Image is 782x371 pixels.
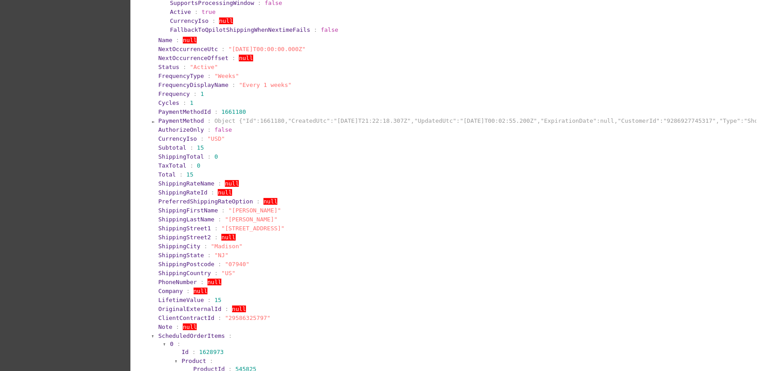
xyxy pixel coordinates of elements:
[186,288,190,294] span: :
[181,358,206,364] span: Product
[158,297,204,303] span: LifetimeValue
[158,64,179,70] span: Status
[158,332,225,339] span: ScheduledOrderItems
[158,135,197,142] span: CurrencyIso
[218,315,221,321] span: :
[215,225,218,232] span: :
[211,243,242,250] span: "Madison"
[192,349,196,355] span: :
[221,207,225,214] span: :
[202,9,216,15] span: true
[321,26,338,33] span: false
[183,64,186,70] span: :
[158,189,207,196] span: ShippingRateId
[218,216,221,223] span: :
[194,91,197,97] span: :
[158,126,204,133] span: AuthorizeOnly
[211,189,215,196] span: :
[158,91,190,97] span: Frequency
[218,189,232,196] span: null
[215,252,229,259] span: "NJ"
[225,216,277,223] span: "[PERSON_NAME]"
[158,117,204,124] span: PaymentMethod
[256,198,260,205] span: :
[158,252,204,259] span: ShippingState
[204,243,207,250] span: :
[199,349,224,355] span: 1628973
[239,55,253,61] span: null
[207,252,211,259] span: :
[158,225,211,232] span: ShippingStreet1
[158,144,186,151] span: Subtotal
[215,73,239,79] span: "Weeks"
[158,46,218,52] span: NextOccurrenceUtc
[186,171,194,178] span: 15
[170,9,191,15] span: Active
[218,261,221,267] span: :
[158,315,214,321] span: ClientContractId
[210,358,213,364] span: :
[183,37,197,43] span: null
[190,64,218,70] span: "Active"
[176,324,179,330] span: :
[158,180,214,187] span: ShippingRateName
[170,26,310,33] span: FallbackToQpilotShippingWhenNextimeFails
[170,17,208,24] span: CurrencyIso
[200,135,204,142] span: :
[158,288,183,294] span: Company
[215,297,222,303] span: 15
[158,162,186,169] span: TaxTotal
[215,126,232,133] span: false
[225,180,239,187] span: null
[158,55,229,61] span: NextOccurrenceOffset
[170,341,173,347] span: 0
[158,82,229,88] span: FrequencyDisplayName
[183,99,186,106] span: :
[158,306,221,312] span: OriginalExternalId
[219,17,233,24] span: null
[179,171,183,178] span: :
[158,234,211,241] span: ShippingStreet2
[232,82,236,88] span: :
[158,279,197,285] span: PhoneNumber
[207,153,211,160] span: :
[176,37,179,43] span: :
[158,261,214,267] span: ShippingPostcode
[225,306,229,312] span: :
[225,315,271,321] span: "29586325797"
[229,207,281,214] span: "[PERSON_NAME]"
[207,126,211,133] span: :
[314,26,317,33] span: :
[221,225,285,232] span: "[STREET_ADDRESS]"
[197,162,200,169] span: 0
[158,99,179,106] span: Cycles
[218,180,221,187] span: :
[177,341,181,347] span: :
[264,198,277,205] span: null
[158,324,172,330] span: Note
[190,144,194,151] span: :
[229,46,306,52] span: "[DATE]T00:00:00.000Z"
[232,306,246,312] span: null
[215,270,218,276] span: :
[229,332,232,339] span: :
[190,99,194,106] span: 1
[183,324,197,330] span: null
[215,108,218,115] span: :
[158,198,253,205] span: PreferredShippingRateOption
[158,37,172,43] span: Name
[239,82,291,88] span: "Every 1 weeks"
[158,153,204,160] span: ShippingTotal
[221,108,246,115] span: 1661180
[225,261,250,267] span: "07940"
[207,135,225,142] span: "USD"
[207,73,211,79] span: :
[221,270,235,276] span: "US"
[207,297,211,303] span: :
[200,91,204,97] span: 1
[158,270,211,276] span: ShippingCountry
[194,9,198,15] span: :
[207,117,211,124] span: :
[221,46,225,52] span: :
[158,207,218,214] span: ShippingFirstName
